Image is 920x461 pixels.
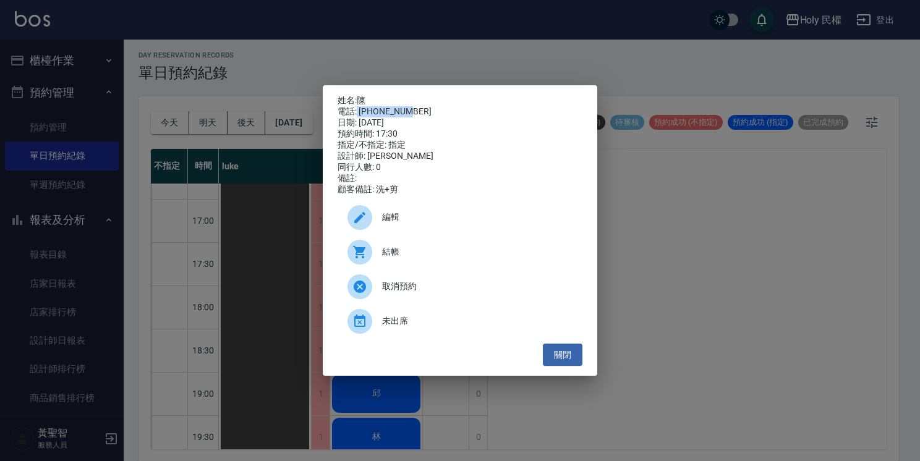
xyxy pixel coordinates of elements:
span: 取消預約 [382,280,573,293]
a: 陳 [357,95,365,105]
div: 預約時間: 17:30 [338,129,582,140]
p: 姓名: [338,95,582,106]
div: 電話: [PHONE_NUMBER] [338,106,582,117]
div: 設計師: [PERSON_NAME] [338,151,582,162]
a: 結帳 [338,235,582,269]
div: 同行人數: 0 [338,162,582,173]
button: 關閉 [543,344,582,366]
div: 取消預約 [338,269,582,304]
span: 結帳 [382,245,573,258]
div: 未出席 [338,304,582,339]
span: 編輯 [382,211,573,224]
div: 日期: [DATE] [338,117,582,129]
div: 備註: [338,173,582,184]
span: 未出席 [382,315,573,328]
div: 指定/不指定: 指定 [338,140,582,151]
div: 顧客備註: 洗+剪 [338,184,582,195]
div: 編輯 [338,200,582,235]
